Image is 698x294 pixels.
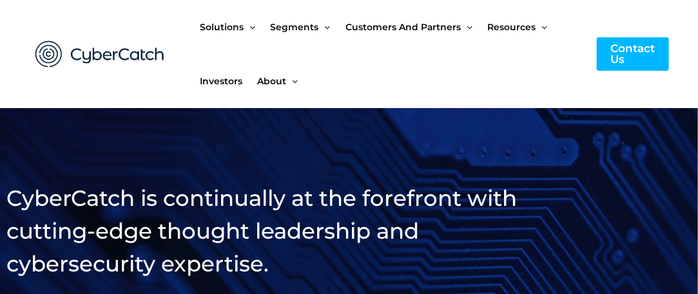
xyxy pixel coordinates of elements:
[257,54,286,108] span: About
[597,37,669,71] a: Contact Us
[200,54,242,108] span: Investors
[23,28,177,81] img: CyberCatch
[6,182,534,280] h2: CyberCatch is continually at the forefront with cutting-edge thought leadership and cybersecurity...
[200,54,257,108] a: Investors
[286,54,298,108] span: Menu Toggle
